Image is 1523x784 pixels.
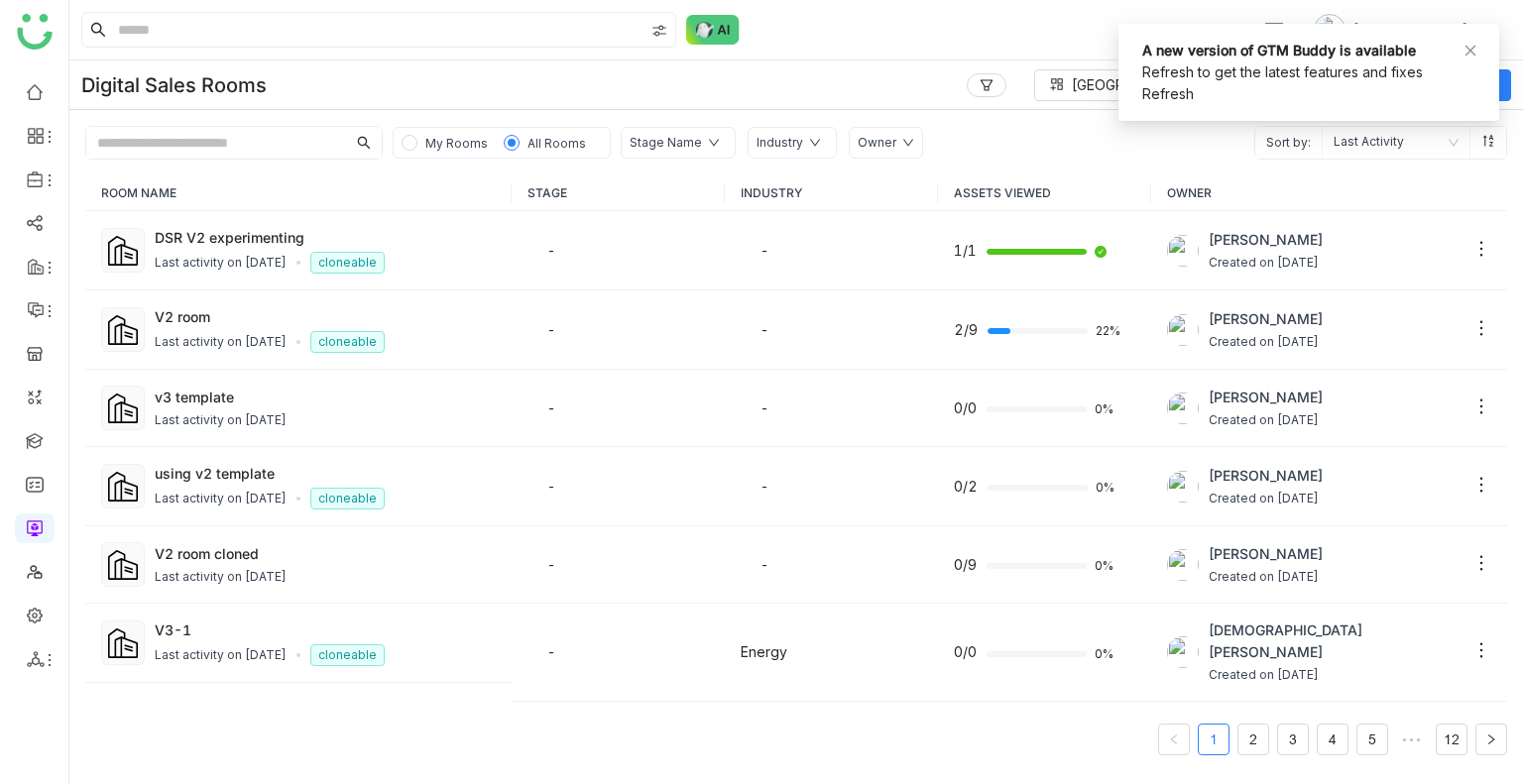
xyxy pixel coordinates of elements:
[954,554,977,576] span: 0/9
[1209,465,1323,487] span: [PERSON_NAME]
[1209,229,1323,251] span: [PERSON_NAME]
[761,556,768,573] span: -
[155,490,287,508] div: Last activity on [DATE]
[155,543,496,564] div: V2 room cloned
[1277,724,1309,755] li: 3
[1096,325,1119,337] span: 22%
[527,136,586,151] span: All Rooms
[425,136,488,151] span: My Rooms
[1264,22,1284,42] img: help.svg
[310,252,385,274] nz-tag: cloneable
[1209,308,1323,330] span: [PERSON_NAME]
[17,14,53,50] img: logo
[1167,235,1199,267] img: 684a9aedde261c4b36a3ced9
[1209,254,1323,273] span: Created on [DATE]
[155,333,287,352] div: Last activity on [DATE]
[1209,490,1323,508] span: Created on [DATE]
[1209,333,1323,352] span: Created on [DATE]
[1255,127,1322,159] span: Sort by:
[547,643,555,660] span: -
[686,15,740,45] img: ask-buddy-normal.svg
[155,387,496,407] div: v3 template
[741,643,787,660] span: Energy
[1142,83,1194,105] button: Refresh
[858,134,896,153] div: Owner
[547,399,555,416] span: -
[761,399,768,416] span: -
[1167,549,1199,581] img: 684a9aedde261c4b36a3ced9
[1396,724,1428,755] li: Next 5 Pages
[1436,724,1467,755] li: 12
[1317,724,1348,755] li: 4
[954,641,977,663] span: 0/0
[1151,175,1507,211] th: OWNER
[512,175,725,211] th: STAGE
[954,476,978,498] span: 0/2
[81,73,267,97] div: Digital Sales Rooms
[938,175,1151,211] th: ASSETS VIEWED
[310,644,385,666] nz-tag: cloneable
[155,619,496,640] div: V3-1
[761,478,768,495] span: -
[954,319,978,341] span: 2/9
[1310,14,1499,46] button: [PERSON_NAME]
[1209,666,1462,685] span: Created on [DATE]
[1209,387,1323,408] span: [PERSON_NAME]
[725,175,938,211] th: INDUSTRY
[1353,19,1467,41] span: [PERSON_NAME]
[1209,543,1323,565] span: [PERSON_NAME]
[757,134,803,153] div: Industry
[1167,471,1199,503] img: 684a9aedde261c4b36a3ced9
[1396,724,1428,755] span: •••
[155,254,287,273] div: Last activity on [DATE]
[155,227,496,248] div: DSR V2 experimenting
[155,568,287,587] div: Last activity on [DATE]
[1318,725,1347,754] a: 4
[1475,724,1507,755] button: Next Page
[1209,411,1323,430] span: Created on [DATE]
[547,556,555,573] span: -
[1072,74,1212,96] span: [GEOGRAPHIC_DATA]
[1034,69,1228,101] button: [GEOGRAPHIC_DATA]
[1095,403,1118,415] span: 0%
[1357,725,1387,754] a: 5
[1167,636,1199,668] img: 684a9b06de261c4b36a3cf65
[155,463,496,484] div: using v2 template
[1142,40,1475,61] div: A new version of GTM Buddy is available
[1167,314,1199,346] img: 684a9b22de261c4b36a3d00f
[651,23,667,39] img: search-type.svg
[1314,14,1346,46] img: avatar
[1095,560,1118,572] span: 0%
[954,397,977,419] span: 0/0
[1334,127,1459,159] nz-select-item: Last Activity
[1209,619,1462,663] span: [DEMOGRAPHIC_DATA][PERSON_NAME]
[761,321,768,338] span: -
[1238,725,1268,754] a: 2
[1237,724,1269,755] li: 2
[1199,725,1229,754] a: 1
[954,240,977,262] span: 1/1
[1278,725,1308,754] a: 3
[1158,724,1190,755] button: Previous Page
[630,134,702,153] div: Stage Name
[1437,725,1466,754] a: 12
[547,242,555,259] span: -
[1142,61,1475,83] div: Refresh to get the latest features and fixes
[547,478,555,495] span: -
[155,411,287,430] div: Last activity on [DATE]
[85,175,512,211] th: ROOM NAME
[1198,724,1230,755] li: 1
[155,646,287,665] div: Last activity on [DATE]
[547,321,555,338] span: -
[1209,568,1323,587] span: Created on [DATE]
[310,488,385,509] nz-tag: cloneable
[1167,392,1199,424] img: 684a9aedde261c4b36a3ced9
[761,242,768,259] span: -
[155,306,496,327] div: V2 room
[1356,724,1388,755] li: 5
[1095,648,1118,660] span: 0%
[310,331,385,353] nz-tag: cloneable
[1096,482,1119,494] span: 0%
